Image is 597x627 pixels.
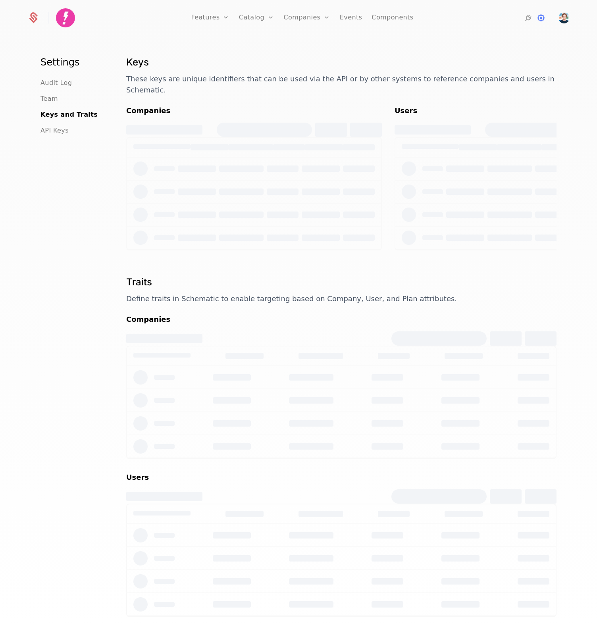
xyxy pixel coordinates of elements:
[40,110,98,119] a: Keys and Traits
[56,8,75,27] img: Makeswift
[126,105,382,116] h3: Companies
[524,13,533,23] a: Integrations
[126,276,557,288] h1: Traits
[126,73,557,96] p: These keys are unique identifiers that can be used via the API or by other systems to reference c...
[126,472,557,483] h3: Users
[126,293,557,304] p: Define traits in Schematic to enable targeting based on Company, User, and Plan attributes.
[126,314,557,325] h3: Companies
[536,13,546,23] a: Settings
[40,78,72,88] a: Audit Log
[558,12,570,23] button: Open user button
[40,94,58,104] a: Team
[40,56,107,69] h1: Settings
[126,56,557,69] h1: Keys
[40,56,107,135] nav: Main
[40,126,69,135] a: API Keys
[558,12,570,23] img: Josh Wootonn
